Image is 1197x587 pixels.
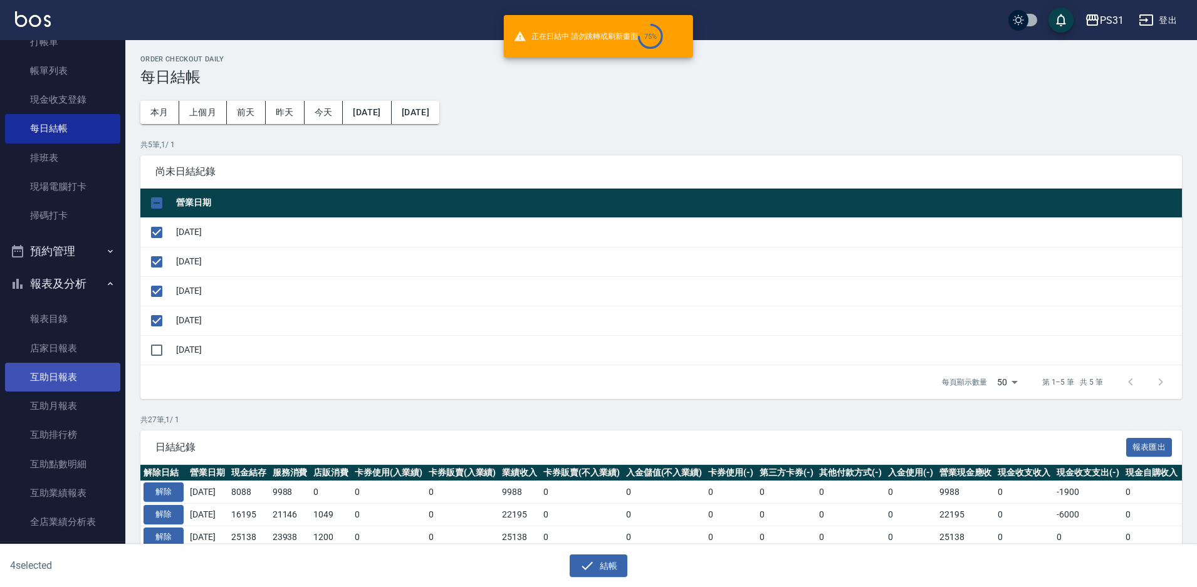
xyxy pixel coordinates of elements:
div: PS31 [1100,13,1124,28]
p: 共 27 筆, 1 / 1 [140,414,1182,425]
a: 排班表 [5,143,120,172]
td: 0 [540,526,623,548]
span: 正在日結中 請勿跳轉或刷新畫面 [514,24,663,49]
td: 0 [1053,526,1122,548]
td: 0 [1122,504,1181,526]
th: 卡券販賣(入業績) [426,465,499,481]
td: 0 [705,481,756,504]
button: 解除 [144,482,184,502]
button: 報表匯出 [1126,438,1173,457]
td: [DATE] [173,276,1182,306]
th: 營業現金應收 [936,465,995,481]
button: close [673,29,688,44]
td: 0 [705,504,756,526]
button: 登出 [1134,9,1182,32]
a: 掃碼打卡 [5,201,120,230]
td: 0 [426,526,499,548]
th: 入金使用(-) [885,465,936,481]
td: 0 [995,481,1053,504]
th: 卡券販賣(不入業績) [540,465,623,481]
td: 0 [756,481,817,504]
a: 現場電腦打卡 [5,172,120,201]
td: 25138 [228,526,269,548]
th: 業績收入 [499,465,540,481]
td: 0 [426,481,499,504]
td: 22195 [936,504,995,526]
td: 0 [352,504,426,526]
th: 第三方卡券(-) [756,465,817,481]
td: [DATE] [173,217,1182,247]
td: 0 [995,504,1053,526]
td: 21146 [269,504,311,526]
button: [DATE] [392,101,439,124]
td: 1049 [310,504,352,526]
td: 0 [995,526,1053,548]
td: 0 [540,504,623,526]
span: 尚未日結紀錄 [155,165,1167,178]
td: [DATE] [187,504,228,526]
td: 0 [623,504,706,526]
td: 0 [540,481,623,504]
td: 9988 [269,481,311,504]
a: 每日結帳 [5,114,120,143]
td: 23938 [269,526,311,548]
td: [DATE] [173,247,1182,276]
a: 互助業績報表 [5,479,120,507]
td: 0 [816,481,885,504]
td: 0 [705,526,756,548]
td: 0 [426,504,499,526]
td: -6000 [1053,504,1122,526]
td: 0 [816,526,885,548]
td: 25138 [936,526,995,548]
button: 今天 [305,101,343,124]
th: 其他付款方式(-) [816,465,885,481]
button: [DATE] [343,101,391,124]
td: 0 [816,504,885,526]
a: 設計師業績表 [5,536,120,565]
td: [DATE] [173,335,1182,365]
th: 卡券使用(-) [705,465,756,481]
td: 22195 [499,504,540,526]
th: 現金收支支出(-) [1053,465,1122,481]
th: 卡券使用(入業績) [352,465,426,481]
td: 25138 [499,526,540,548]
button: PS31 [1080,8,1129,33]
a: 互助日報表 [5,363,120,392]
button: 前天 [227,101,266,124]
td: 8088 [228,481,269,504]
td: 16195 [228,504,269,526]
a: 互助點數明細 [5,450,120,479]
td: 0 [352,526,426,548]
th: 入金儲值(不入業績) [623,465,706,481]
p: 共 5 筆, 1 / 1 [140,139,1182,150]
td: 0 [885,526,936,548]
div: 50 [992,365,1022,399]
th: 現金收支收入 [995,465,1053,481]
td: 0 [1122,481,1181,504]
th: 解除日結 [140,465,187,481]
h2: Order checkout daily [140,55,1182,63]
td: -1900 [1053,481,1122,504]
a: 打帳單 [5,28,120,56]
th: 營業日期 [173,189,1182,218]
a: 互助月報表 [5,392,120,420]
div: 75 % [644,33,657,41]
td: 1200 [310,526,352,548]
td: [DATE] [187,481,228,504]
td: 0 [310,481,352,504]
a: 帳單列表 [5,56,120,85]
button: 解除 [144,527,184,547]
td: 0 [352,481,426,504]
td: 9988 [936,481,995,504]
th: 店販消費 [310,465,352,481]
td: [DATE] [173,306,1182,335]
button: 解除 [144,505,184,524]
button: 上個月 [179,101,227,124]
button: 預約管理 [5,235,120,268]
a: 店家日報表 [5,334,120,363]
td: 9988 [499,481,540,504]
a: 現金收支登錄 [5,85,120,114]
p: 第 1–5 筆 共 5 筆 [1042,377,1103,388]
th: 營業日期 [187,465,228,481]
h6: 4 selected [10,558,297,573]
